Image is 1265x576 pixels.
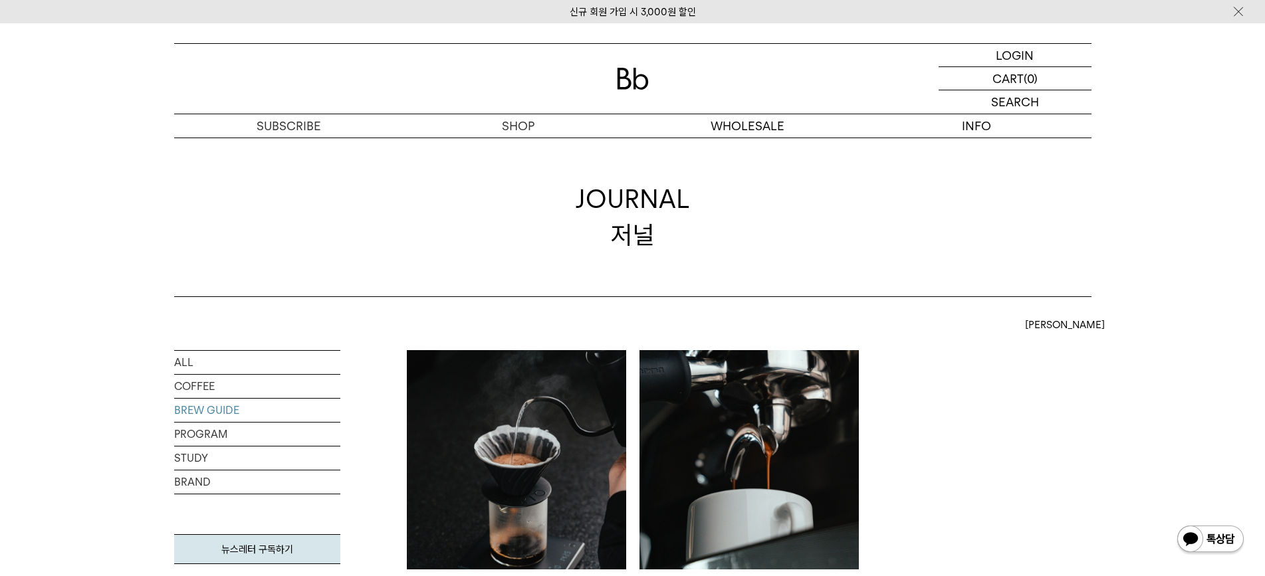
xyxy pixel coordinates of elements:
p: WHOLESALE [633,114,862,138]
p: INFO [862,114,1092,138]
span: [PERSON_NAME] [1025,317,1105,333]
a: PROGRAM [174,423,340,446]
a: SUBSCRIBE [174,114,403,138]
a: 뉴스레터 구독하기 [174,534,340,564]
img: 에스프레소 레시피 [639,350,859,569]
p: CART [992,67,1024,90]
div: JOURNAL 저널 [576,181,690,252]
a: LOGIN [939,44,1092,67]
a: COFFEE [174,375,340,398]
a: ALL [174,351,340,374]
a: BREW GUIDE [174,399,340,422]
p: LOGIN [996,44,1034,66]
a: 신규 회원 가입 시 3,000원 할인 [570,6,696,18]
p: SEARCH [991,90,1039,114]
img: 브루잉 레시피 [407,350,626,569]
img: 로고 [617,68,649,90]
a: BRAND [174,470,340,494]
a: CART (0) [939,67,1092,90]
a: SHOP [403,114,633,138]
img: 카카오톡 채널 1:1 채팅 버튼 [1176,524,1245,556]
a: STUDY [174,446,340,470]
p: (0) [1024,67,1038,90]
